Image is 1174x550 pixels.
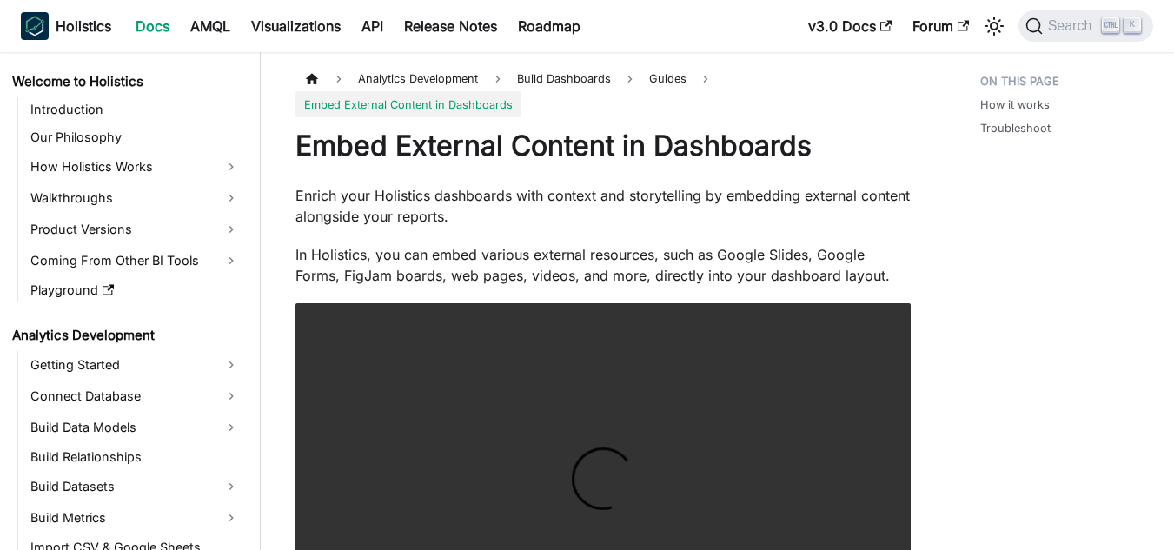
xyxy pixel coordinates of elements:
[1018,10,1153,42] button: Search (Ctrl+K)
[394,12,507,40] a: Release Notes
[349,66,487,91] span: Analytics Development
[7,323,245,348] a: Analytics Development
[295,244,911,286] p: In Holistics, you can embed various external resources, such as Google Slides, Google Forms, FigJ...
[25,97,245,122] a: Introduction
[25,125,245,149] a: Our Philosophy
[7,70,245,94] a: Welcome to Holistics
[507,12,591,40] a: Roadmap
[351,12,394,40] a: API
[980,120,1051,136] a: Troubleshoot
[25,247,245,275] a: Coming From Other BI Tools
[295,185,911,227] p: Enrich your Holistics dashboards with context and storytelling by embedding external content alon...
[25,473,245,500] a: Build Datasets
[125,12,180,40] a: Docs
[1043,18,1103,34] span: Search
[640,66,695,91] span: Guides
[56,16,111,36] b: Holistics
[980,96,1050,113] a: How it works
[295,129,911,163] h1: Embed External Content in Dashboards
[25,382,245,410] a: Connect Database
[25,184,245,212] a: Walkthroughs
[21,12,49,40] img: Holistics
[25,278,245,302] a: Playground
[25,153,245,181] a: How Holistics Works
[902,12,979,40] a: Forum
[25,445,245,469] a: Build Relationships
[1124,17,1141,33] kbd: K
[798,12,902,40] a: v3.0 Docs
[241,12,351,40] a: Visualizations
[980,12,1008,40] button: Switch between dark and light mode (currently light mode)
[508,66,620,91] span: Build Dashboards
[295,66,911,117] nav: Breadcrumbs
[25,504,245,532] a: Build Metrics
[295,91,521,116] span: Embed External Content in Dashboards
[295,66,328,91] a: Home page
[180,12,241,40] a: AMQL
[25,215,245,243] a: Product Versions
[25,414,245,441] a: Build Data Models
[25,351,245,379] a: Getting Started
[21,12,111,40] a: HolisticsHolistics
